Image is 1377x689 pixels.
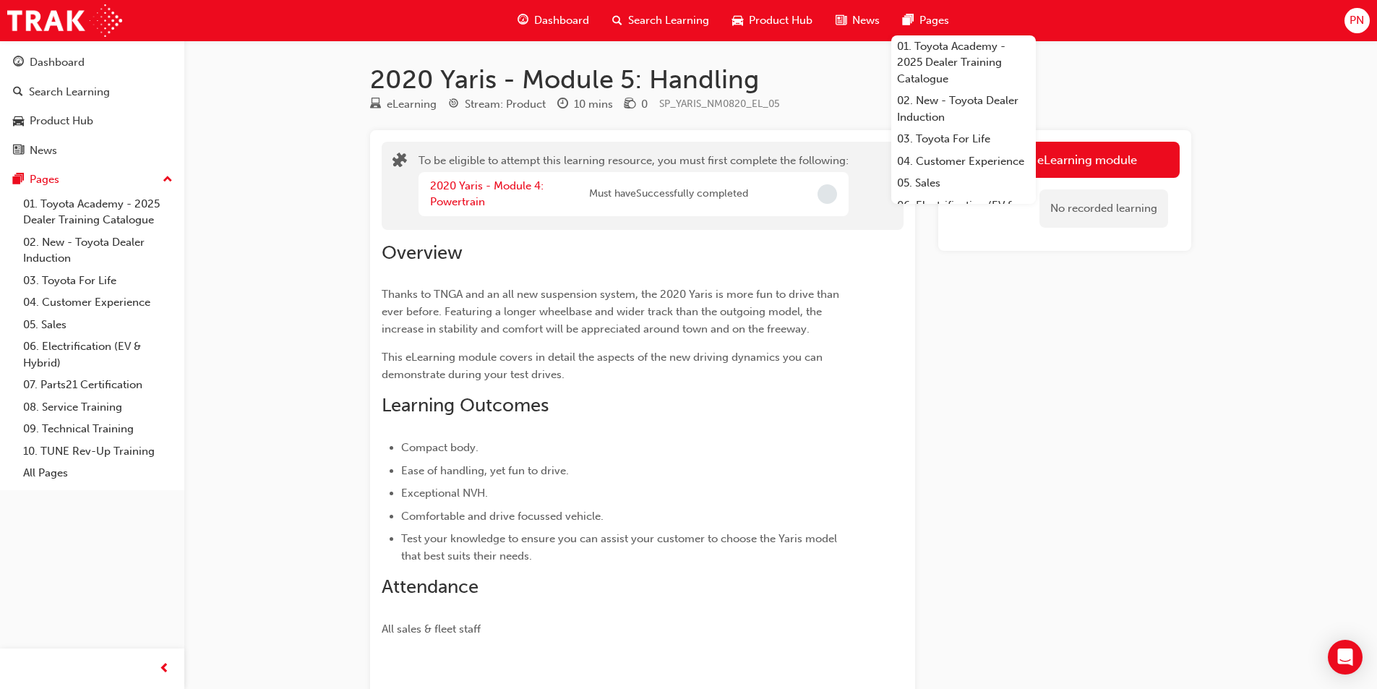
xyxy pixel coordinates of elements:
[401,441,479,454] span: Compact body.
[17,462,179,484] a: All Pages
[891,90,1036,128] a: 02. New - Toyota Dealer Induction
[612,12,622,30] span: search-icon
[17,193,179,231] a: 01. Toyota Academy - 2025 Dealer Training Catalogue
[17,231,179,270] a: 02. New - Toyota Dealer Induction
[382,288,842,335] span: Thanks to TNGA and an all new suspension system, the 2020 Yaris is more fun to drive than ever be...
[625,95,648,114] div: Price
[836,12,846,30] span: news-icon
[891,172,1036,194] a: 05. Sales
[641,96,648,113] div: 0
[628,12,709,29] span: Search Learning
[30,171,59,188] div: Pages
[370,64,1191,95] h1: 2020 Yaris - Module 5: Handling
[370,95,437,114] div: Type
[401,510,604,523] span: Comfortable and drive focussed vehicle.
[13,174,24,187] span: pages-icon
[721,6,824,35] a: car-iconProduct Hub
[29,84,110,100] div: Search Learning
[17,270,179,292] a: 03. Toyota For Life
[430,179,544,209] a: 2020 Yaris - Module 4: Powertrain
[506,6,601,35] a: guage-iconDashboard
[891,35,1036,90] a: 01. Toyota Academy - 2025 Dealer Training Catalogue
[6,166,179,193] button: Pages
[852,12,880,29] span: News
[401,464,569,477] span: Ease of handling, yet fun to drive.
[17,440,179,463] a: 10. TUNE Rev-Up Training
[419,153,849,219] div: To be eligible to attempt this learning resource, you must first complete the following:
[1039,189,1168,228] div: No recorded learning
[392,154,407,171] span: puzzle-icon
[382,394,549,416] span: Learning Outcomes
[382,241,463,264] span: Overview
[574,96,613,113] div: 10 mins
[17,396,179,419] a: 08. Service Training
[6,79,179,106] a: Search Learning
[1328,640,1363,675] div: Open Intercom Messenger
[557,95,613,114] div: Duration
[919,12,949,29] span: Pages
[30,113,93,129] div: Product Hub
[625,98,635,111] span: money-icon
[6,46,179,166] button: DashboardSearch LearningProduct HubNews
[17,418,179,440] a: 09. Technical Training
[448,95,546,114] div: Stream
[17,291,179,314] a: 04. Customer Experience
[465,96,546,113] div: Stream: Product
[6,108,179,134] a: Product Hub
[159,660,170,678] span: prev-icon
[13,86,23,99] span: search-icon
[6,49,179,76] a: Dashboard
[903,12,914,30] span: pages-icon
[659,98,780,110] span: Learning resource code
[382,575,479,598] span: Attendance
[382,351,825,381] span: This eLearning module covers in detail the aspects of the new driving dynamics you can demonstrat...
[534,12,589,29] span: Dashboard
[163,171,173,189] span: up-icon
[13,145,24,158] span: news-icon
[518,12,528,30] span: guage-icon
[387,96,437,113] div: eLearning
[17,335,179,374] a: 06. Electrification (EV & Hybrid)
[601,6,721,35] a: search-iconSearch Learning
[7,4,122,37] img: Trak
[891,128,1036,150] a: 03. Toyota For Life
[370,98,381,111] span: learningResourceType_ELEARNING-icon
[1344,8,1370,33] button: PN
[6,137,179,164] a: News
[382,622,481,635] span: All sales & fleet staff
[891,194,1036,233] a: 06. Electrification (EV & Hybrid)
[891,6,961,35] a: pages-iconPages
[448,98,459,111] span: target-icon
[30,54,85,71] div: Dashboard
[17,374,179,396] a: 07. Parts21 Certification
[749,12,812,29] span: Product Hub
[891,150,1036,173] a: 04. Customer Experience
[818,184,837,204] span: Incomplete
[950,142,1180,178] button: Launch eLearning module
[824,6,891,35] a: news-iconNews
[13,115,24,128] span: car-icon
[732,12,743,30] span: car-icon
[17,314,179,336] a: 05. Sales
[30,142,57,159] div: News
[401,532,840,562] span: Test your knowledge to ensure you can assist your customer to choose the Yaris model that best su...
[589,186,748,202] span: Must have Successfully completed
[1350,12,1364,29] span: PN
[13,56,24,69] span: guage-icon
[557,98,568,111] span: clock-icon
[401,487,488,500] span: Exceptional NVH.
